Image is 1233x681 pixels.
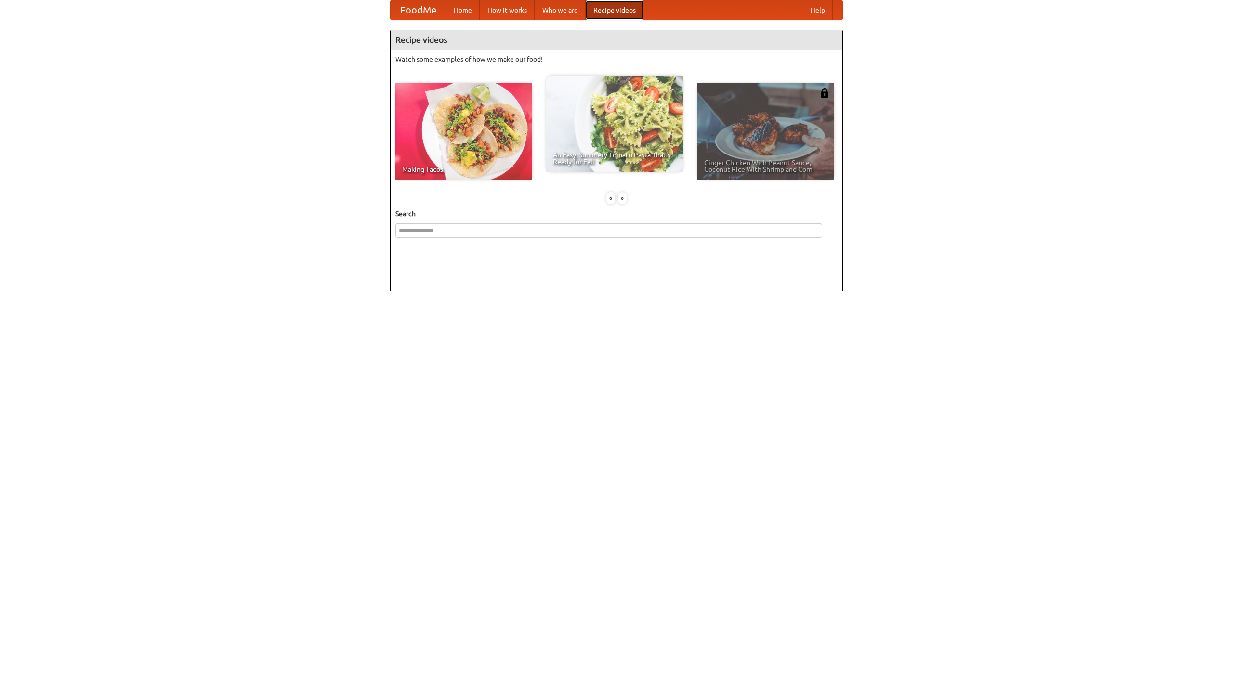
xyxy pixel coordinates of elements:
span: An Easy, Summery Tomato Pasta That's Ready for Fall [553,152,676,165]
div: « [606,192,615,204]
a: FoodMe [391,0,446,20]
h4: Recipe videos [391,30,842,50]
a: Who we are [535,0,586,20]
a: Recipe videos [586,0,643,20]
img: 483408.png [820,88,829,98]
div: » [618,192,627,204]
a: Home [446,0,480,20]
span: Making Tacos [402,166,525,173]
a: Help [803,0,833,20]
p: Watch some examples of how we make our food! [395,54,838,64]
a: An Easy, Summery Tomato Pasta That's Ready for Fall [546,76,683,172]
a: Making Tacos [395,83,532,180]
h5: Search [395,209,838,218]
a: How it works [480,0,535,20]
